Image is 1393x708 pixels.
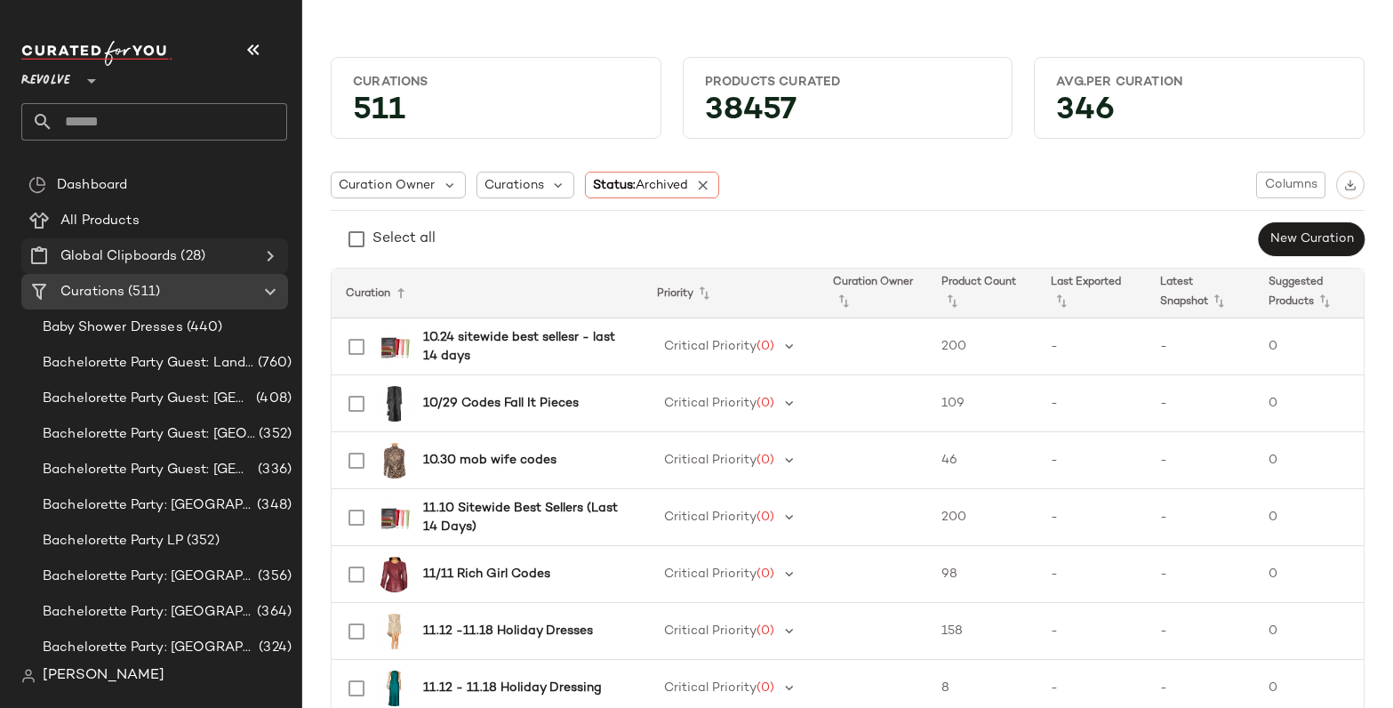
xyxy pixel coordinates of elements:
td: - [1146,546,1255,603]
span: Baby Shower Dresses [43,318,183,338]
span: Bachelorette Party: [GEOGRAPHIC_DATA] [43,495,253,516]
span: [PERSON_NAME] [43,665,164,687]
span: (0) [757,454,774,467]
span: Dashboard [57,175,127,196]
span: Critical Priority [664,681,757,695]
span: (324) [255,638,292,658]
span: (408) [252,389,292,409]
span: (440) [183,318,223,338]
td: - [1037,432,1146,489]
td: - [1037,603,1146,660]
img: 4THR-WO3_V1.jpg [377,386,412,422]
span: Bachelorette Party Guest: [GEOGRAPHIC_DATA] [43,424,255,445]
td: 0 [1254,603,1364,660]
td: 0 [1254,546,1364,603]
td: - [1037,546,1146,603]
span: (356) [254,567,292,587]
td: 0 [1254,375,1364,432]
b: 11.12 -11.18 Holiday Dresses [423,622,593,640]
span: (348) [253,495,292,516]
span: Global Clipboards [60,246,177,267]
img: cfy_white_logo.C9jOOHJF.svg [21,41,172,66]
img: SUMR-WU65_V1.jpg [377,500,412,535]
td: 109 [927,375,1037,432]
span: Critical Priority [664,567,757,581]
button: New Curation [1259,222,1365,256]
th: Suggested Products [1254,269,1364,318]
span: Status: [593,176,688,195]
th: Last Exported [1037,269,1146,318]
td: 0 [1254,318,1364,375]
span: (352) [255,424,292,445]
td: 46 [927,432,1037,489]
div: 346 [1042,98,1357,131]
td: 158 [927,603,1037,660]
span: (0) [757,567,774,581]
td: - [1037,318,1146,375]
th: Product Count [927,269,1037,318]
td: - [1146,489,1255,546]
span: All Products [60,211,140,231]
td: - [1146,318,1255,375]
div: Curations [353,74,639,91]
span: Critical Priority [664,511,757,524]
span: (336) [254,460,292,480]
span: Bachelorette Party Guest: Landing Page [43,353,254,374]
span: (511) [124,282,160,302]
span: (28) [177,246,205,267]
td: 200 [927,318,1037,375]
img: SMAD-WD242_V1.jpg [377,671,412,706]
div: Avg.per Curation [1056,74,1342,91]
img: svg%3e [28,176,46,194]
img: LOVF-WS3027_V1.jpg [377,443,412,479]
td: 98 [927,546,1037,603]
span: Bachelorette Party: [GEOGRAPHIC_DATA] [43,567,254,587]
span: Columns [1264,178,1317,192]
span: Critical Priority [664,454,757,467]
th: Curation [332,269,643,318]
span: (364) [253,602,292,623]
td: 0 [1254,489,1364,546]
span: Curations [60,282,124,302]
span: Revolve [21,60,70,93]
span: (760) [254,353,292,374]
span: (0) [757,397,774,410]
td: - [1146,375,1255,432]
span: Bachelorette Party: [GEOGRAPHIC_DATA] [43,638,255,658]
span: Curations [484,176,544,195]
div: Select all [372,229,436,250]
span: (0) [757,624,774,638]
b: 11.12 - 11.18 Holiday Dressing [423,679,602,697]
td: - [1037,375,1146,432]
td: 200 [927,489,1037,546]
b: 11/11 Rich Girl Codes [423,565,550,583]
th: Latest Snapshot [1146,269,1255,318]
b: 10.30 mob wife codes [423,451,556,470]
b: 10/29 Codes Fall It Pieces [423,394,579,413]
b: 10.24 sitewide best sellesr - last 14 days [423,328,621,366]
td: - [1146,603,1255,660]
span: (0) [757,511,774,524]
span: Curation Owner [339,176,435,195]
span: (0) [757,681,774,695]
span: Bachelorette Party Guest: [GEOGRAPHIC_DATA] [43,389,252,409]
span: (0) [757,340,774,353]
img: SUMR-WU65_V1.jpg [377,329,412,365]
td: - [1037,489,1146,546]
img: svg%3e [21,669,36,683]
span: Bachelorette Party LP [43,531,183,551]
button: Columns [1256,172,1325,198]
th: Priority [643,269,819,318]
div: Products Curated [705,74,991,91]
span: Critical Priority [664,624,757,638]
div: 38457 [691,98,1005,131]
span: Critical Priority [664,340,757,353]
span: Bachelorette Party Guest: [GEOGRAPHIC_DATA] [43,460,254,480]
img: LOVF-WD4279_V1.jpg [377,614,412,649]
b: 11.10 Sitewide Best Sellers (Last 14 Days) [423,499,621,536]
span: New Curation [1269,232,1354,246]
span: Critical Priority [664,397,757,410]
div: 511 [339,98,653,131]
td: - [1146,432,1255,489]
th: Curation Owner [819,269,928,318]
